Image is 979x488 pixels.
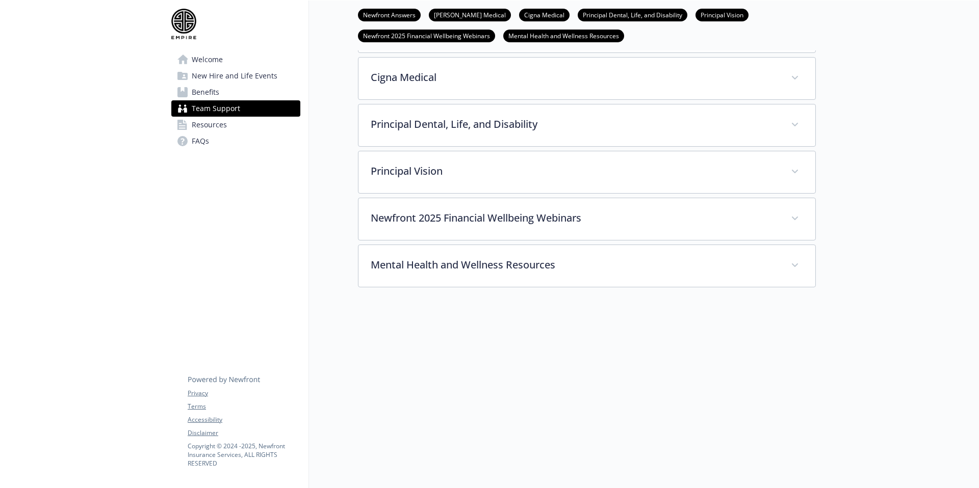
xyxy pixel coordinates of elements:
[429,10,511,19] a: [PERSON_NAME] Medical
[188,428,300,438] a: Disclaimer
[171,68,300,84] a: New Hire and Life Events
[171,133,300,149] a: FAQs
[192,133,209,149] span: FAQs
[188,415,300,424] a: Accessibility
[695,10,749,19] a: Principal Vision
[192,100,240,117] span: Team Support
[371,210,779,226] p: Newfront 2025 Financial Wellbeing Webinars
[371,257,779,273] p: Mental Health and Wellness Resources
[188,389,300,398] a: Privacy
[519,10,570,19] a: Cigna Medical
[371,117,779,132] p: Principal Dental, Life, and Disability
[192,68,277,84] span: New Hire and Life Events
[358,104,815,146] div: Principal Dental, Life, and Disability
[358,31,495,40] a: Newfront 2025 Financial Wellbeing Webinars
[192,84,219,100] span: Benefits
[171,100,300,117] a: Team Support
[358,10,421,19] a: Newfront Answers
[188,402,300,411] a: Terms
[171,117,300,133] a: Resources
[371,164,779,179] p: Principal Vision
[171,84,300,100] a: Benefits
[358,198,815,240] div: Newfront 2025 Financial Wellbeing Webinars
[358,245,815,287] div: Mental Health and Wellness Resources
[192,51,223,68] span: Welcome
[578,10,687,19] a: Principal Dental, Life, and Disability
[171,51,300,68] a: Welcome
[358,151,815,193] div: Principal Vision
[192,117,227,133] span: Resources
[358,58,815,99] div: Cigna Medical
[371,70,779,85] p: Cigna Medical
[188,442,300,468] p: Copyright © 2024 - 2025 , Newfront Insurance Services, ALL RIGHTS RESERVED
[503,31,624,40] a: Mental Health and Wellness Resources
